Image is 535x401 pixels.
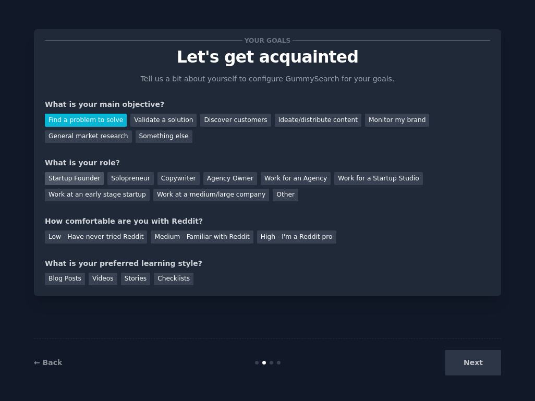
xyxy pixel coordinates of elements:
div: Checklists [154,273,193,286]
div: Stories [121,273,150,286]
span: Your goals [242,35,293,46]
div: What is your role? [45,157,490,168]
div: Work at a medium/large company [153,189,269,202]
div: Solopreneur [107,172,153,185]
div: What is your main objective? [45,99,490,110]
a: ← Back [34,358,62,367]
div: Ideate/distribute content [275,114,361,127]
div: Find a problem to solve [45,114,127,127]
div: Low - Have never tried Reddit [45,230,147,244]
div: Agency Owner [203,172,257,185]
div: Validate a solution [130,114,197,127]
p: Tell us a bit about yourself to configure GummySearch for your goals. [136,74,399,84]
div: Other [273,189,298,202]
div: Something else [136,130,192,143]
div: General market research [45,130,132,143]
div: What is your preferred learning style? [45,258,490,269]
div: Startup Founder [45,172,104,185]
div: Work for an Agency [261,172,331,185]
div: High - I'm a Reddit pro [257,230,336,244]
div: Work for a Startup Studio [334,172,422,185]
div: Copywriter [157,172,200,185]
p: Let's get acquainted [45,48,490,66]
div: How comfortable are you with Reddit? [45,216,490,227]
div: Monitor my brand [365,114,429,127]
div: Medium - Familiar with Reddit [151,230,253,244]
div: Blog Posts [45,273,85,286]
div: Work at an early stage startup [45,189,150,202]
div: Discover customers [200,114,271,127]
div: Videos [89,273,117,286]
